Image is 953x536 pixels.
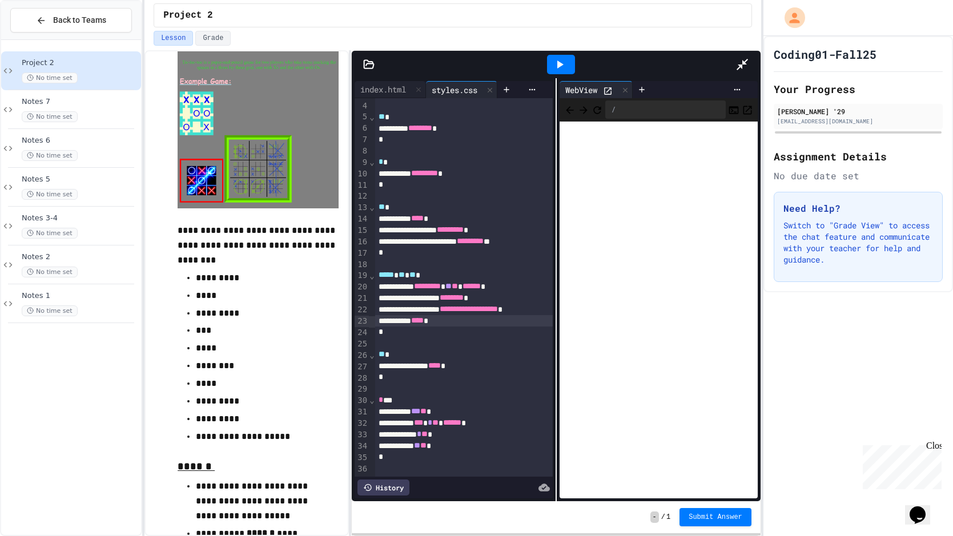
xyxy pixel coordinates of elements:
[728,103,739,116] button: Console
[53,14,106,26] span: Back to Teams
[689,513,742,522] span: Submit Answer
[355,441,369,452] div: 34
[355,327,369,338] div: 24
[163,9,212,22] span: Project 2
[679,508,751,526] button: Submit Answer
[22,58,139,68] span: Project 2
[355,213,369,225] div: 14
[564,102,576,116] span: Back
[560,122,758,499] iframe: Web Preview
[369,271,375,280] span: Fold line
[355,474,369,486] div: 37
[5,5,79,72] div: Chat with us now!Close
[355,180,369,191] div: 11
[355,236,369,248] div: 16
[10,8,132,33] button: Back to Teams
[355,406,369,418] div: 31
[355,452,369,464] div: 35
[783,201,933,215] h3: Need Help?
[369,350,375,360] span: Fold line
[355,157,369,168] div: 9
[154,31,193,46] button: Lesson
[22,175,139,184] span: Notes 5
[355,361,369,373] div: 27
[742,103,753,116] button: Open in new tab
[905,490,942,525] iframe: chat widget
[22,228,78,239] span: No time set
[355,350,369,361] div: 26
[355,168,369,180] div: 10
[355,418,369,429] div: 32
[858,441,942,489] iframe: chat widget
[22,136,139,146] span: Notes 6
[355,111,369,123] div: 5
[355,281,369,293] div: 20
[592,103,603,116] button: Refresh
[22,189,78,200] span: No time set
[22,97,139,107] span: Notes 7
[22,72,78,83] span: No time set
[355,123,369,134] div: 6
[666,513,670,522] span: 1
[777,106,939,116] div: [PERSON_NAME] '29
[355,384,369,395] div: 29
[355,270,369,281] div: 19
[773,5,808,31] div: My Account
[650,511,659,523] span: -
[774,81,943,97] h2: Your Progress
[355,429,369,441] div: 33
[355,293,369,304] div: 21
[355,395,369,406] div: 30
[355,316,369,327] div: 23
[369,158,375,167] span: Fold line
[783,220,933,265] p: Switch to "Grade View" to access the chat feature and communicate with your teacher for help and ...
[355,259,369,271] div: 18
[355,202,369,213] div: 13
[22,213,139,223] span: Notes 3-4
[355,464,369,475] div: 36
[22,252,139,262] span: Notes 2
[355,100,369,112] div: 4
[195,31,231,46] button: Grade
[355,134,369,146] div: 7
[560,81,633,98] div: WebView
[777,117,939,126] div: [EMAIL_ADDRESS][DOMAIN_NAME]
[774,46,876,62] h1: Coding01-Fall25
[369,203,375,212] span: Fold line
[355,248,369,259] div: 17
[355,191,369,202] div: 12
[605,100,726,119] div: /
[22,305,78,316] span: No time set
[560,84,603,96] div: WebView
[369,475,375,485] span: Fold line
[369,396,375,405] span: Fold line
[774,169,943,183] div: No due date set
[357,479,409,495] div: History
[355,304,369,316] div: 22
[661,513,665,522] span: /
[355,338,369,350] div: 25
[426,84,483,96] div: styles.css
[355,83,412,95] div: index.html
[22,111,78,122] span: No time set
[355,146,369,157] div: 8
[578,102,589,116] span: Forward
[22,291,139,301] span: Notes 1
[22,150,78,161] span: No time set
[774,148,943,164] h2: Assignment Details
[22,267,78,277] span: No time set
[355,373,369,384] div: 28
[369,112,375,122] span: Fold line
[355,81,426,98] div: index.html
[355,225,369,236] div: 15
[426,81,497,98] div: styles.css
